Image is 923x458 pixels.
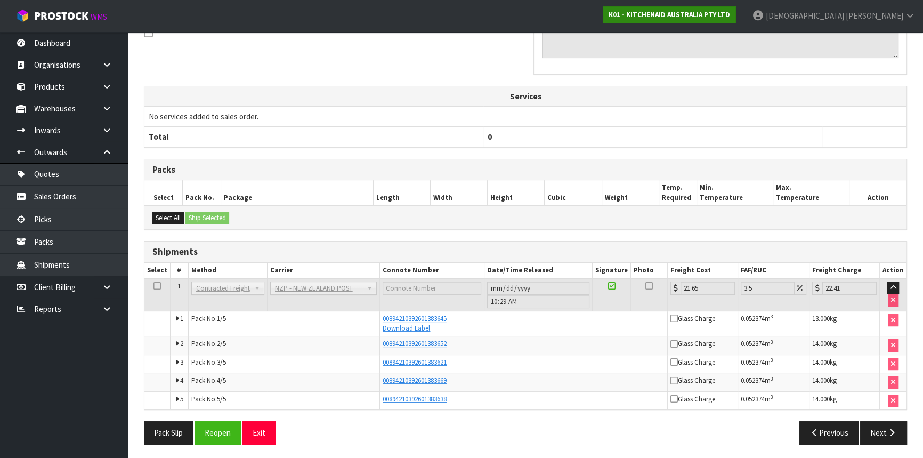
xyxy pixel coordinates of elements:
[188,355,380,373] td: Pack No.
[183,180,221,205] th: Pack No.
[771,313,773,320] sup: 3
[152,212,184,224] button: Select All
[171,263,189,278] th: #
[484,263,593,278] th: Date/Time Released
[144,263,171,278] th: Select
[773,180,849,205] th: Max. Temperature
[188,373,380,392] td: Pack No.
[488,132,492,142] span: 0
[849,180,906,205] th: Action
[188,336,380,355] td: Pack No.
[812,339,830,348] span: 14.000
[221,180,373,205] th: Package
[383,395,447,404] a: 00894210392601383638
[681,282,735,295] input: Freight Cost
[188,263,267,278] th: Method
[152,165,898,175] h3: Packs
[177,282,181,291] span: 1
[180,358,183,367] span: 3
[16,9,29,22] img: cube-alt.png
[741,376,765,385] span: 0.052374
[812,376,830,385] span: 14.000
[195,421,241,444] button: Reopen
[697,180,773,205] th: Min. Temperature
[217,376,226,385] span: 4/5
[217,395,226,404] span: 5/5
[180,314,183,323] span: 1
[860,421,907,444] button: Next
[152,247,898,257] h3: Shipments
[738,336,809,355] td: m
[488,180,545,205] th: Height
[812,395,830,404] span: 14.000
[383,376,447,385] a: 00894210392601383669
[188,391,380,409] td: Pack No.
[380,263,484,278] th: Connote Number
[373,180,430,205] th: Length
[383,314,447,323] a: 00894210392601383645
[741,339,765,348] span: 0.052374
[738,391,809,409] td: m
[812,358,830,367] span: 14.000
[667,263,738,278] th: Freight Cost
[144,86,906,107] th: Services
[180,376,183,385] span: 4
[738,311,809,336] td: m
[809,311,879,336] td: kg
[741,282,795,295] input: Freight Adjustment
[670,358,715,367] span: Glass Charge
[738,263,809,278] th: FAF/RUC
[217,358,226,367] span: 3/5
[741,395,765,404] span: 0.052374
[809,263,879,278] th: Freight Charge
[771,375,773,382] sup: 3
[812,314,830,323] span: 13.000
[771,339,773,345] sup: 3
[275,282,363,295] span: NZP - NEW ZEALAND POST
[766,11,844,21] span: [DEMOGRAPHIC_DATA]
[383,358,447,367] a: 00894210392601383621
[34,9,88,23] span: ProStock
[741,314,765,323] span: 0.052374
[383,339,447,348] a: 00894210392601383652
[196,282,250,295] span: Contracted Freight
[91,12,107,22] small: WMS
[383,324,430,333] a: Download Label
[603,6,736,23] a: K01 - KITCHENAID AUSTRALIA PTY LTD
[180,395,183,404] span: 5
[771,393,773,400] sup: 3
[738,355,809,373] td: m
[631,263,668,278] th: Photo
[809,355,879,373] td: kg
[602,180,659,205] th: Weight
[180,339,183,348] span: 2
[799,421,859,444] button: Previous
[659,180,697,205] th: Temp. Required
[809,391,879,409] td: kg
[144,421,193,444] button: Pack Slip
[609,10,730,19] strong: K01 - KITCHENAID AUSTRALIA PTY LTD
[144,127,483,147] th: Total
[771,357,773,364] sup: 3
[383,282,481,295] input: Connote Number
[670,395,715,404] span: Glass Charge
[822,282,877,295] input: Freight Charge
[670,314,715,323] span: Glass Charge
[593,263,631,278] th: Signature
[217,314,226,323] span: 1/5
[188,311,380,336] td: Pack No.
[741,358,765,367] span: 0.052374
[267,263,380,278] th: Carrier
[846,11,903,21] span: [PERSON_NAME]
[670,376,715,385] span: Glass Charge
[879,263,906,278] th: Action
[738,373,809,392] td: m
[809,336,879,355] td: kg
[545,180,602,205] th: Cubic
[185,212,229,224] button: Ship Selected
